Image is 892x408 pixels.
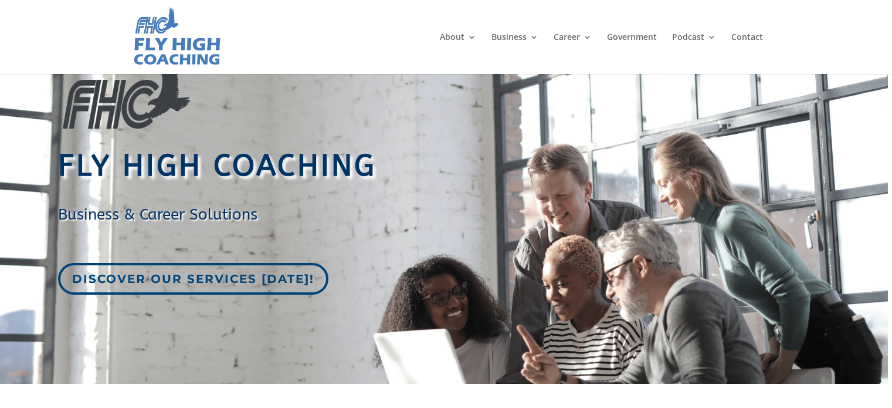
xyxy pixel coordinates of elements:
a: About [440,33,476,74]
a: Career [554,33,592,74]
a: Discover our services [DATE]! [58,263,328,295]
a: Business [491,33,538,74]
a: Contact [731,33,763,74]
span: Fly High Coaching [58,149,377,183]
span: Business & Career Solutions [58,205,257,224]
img: Fly High Coaching [132,6,222,68]
a: Government [607,33,657,74]
a: Podcast [672,33,716,74]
